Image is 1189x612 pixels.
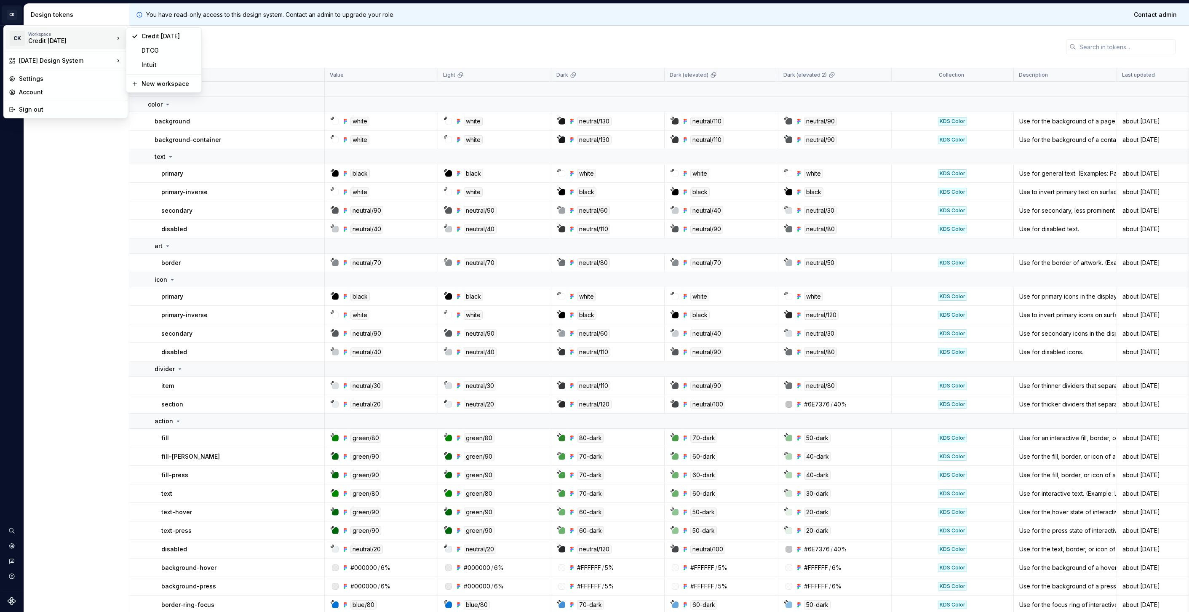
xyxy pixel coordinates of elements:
div: Settings [19,75,123,83]
div: Workspace [28,32,114,37]
div: New workspace [142,80,196,88]
div: [DATE] Design System [19,56,114,65]
div: Account [19,88,123,96]
div: DTCG [142,46,196,55]
div: CK [10,31,25,46]
div: Sign out [19,105,123,114]
div: Credit [DATE] [28,37,100,45]
div: Intuit [142,61,196,69]
div: Credit [DATE] [142,32,196,40]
